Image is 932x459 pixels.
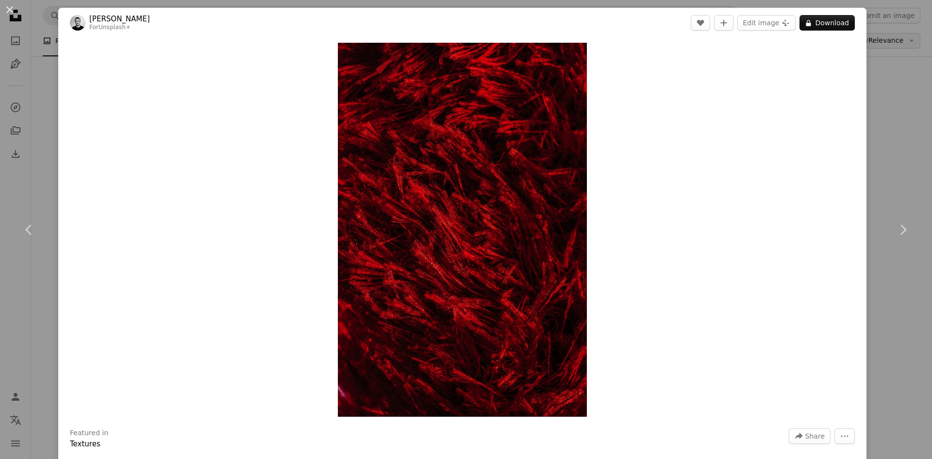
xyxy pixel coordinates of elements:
a: Next [874,183,932,276]
a: Textures [70,440,100,448]
img: a close up of a red fur texture [338,43,587,417]
a: Unsplash+ [99,24,131,31]
button: Like [691,15,710,31]
div: For [89,24,150,32]
button: Add to Collection [714,15,733,31]
h3: Featured in [70,428,108,438]
img: Go to Behnam Norouzi's profile [70,15,85,31]
a: [PERSON_NAME] [89,14,150,24]
button: Zoom in on this image [338,43,587,417]
span: Share [805,429,825,443]
button: Edit image [737,15,796,31]
button: More Actions [834,428,855,444]
button: Share this image [789,428,831,444]
button: Download [799,15,855,31]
